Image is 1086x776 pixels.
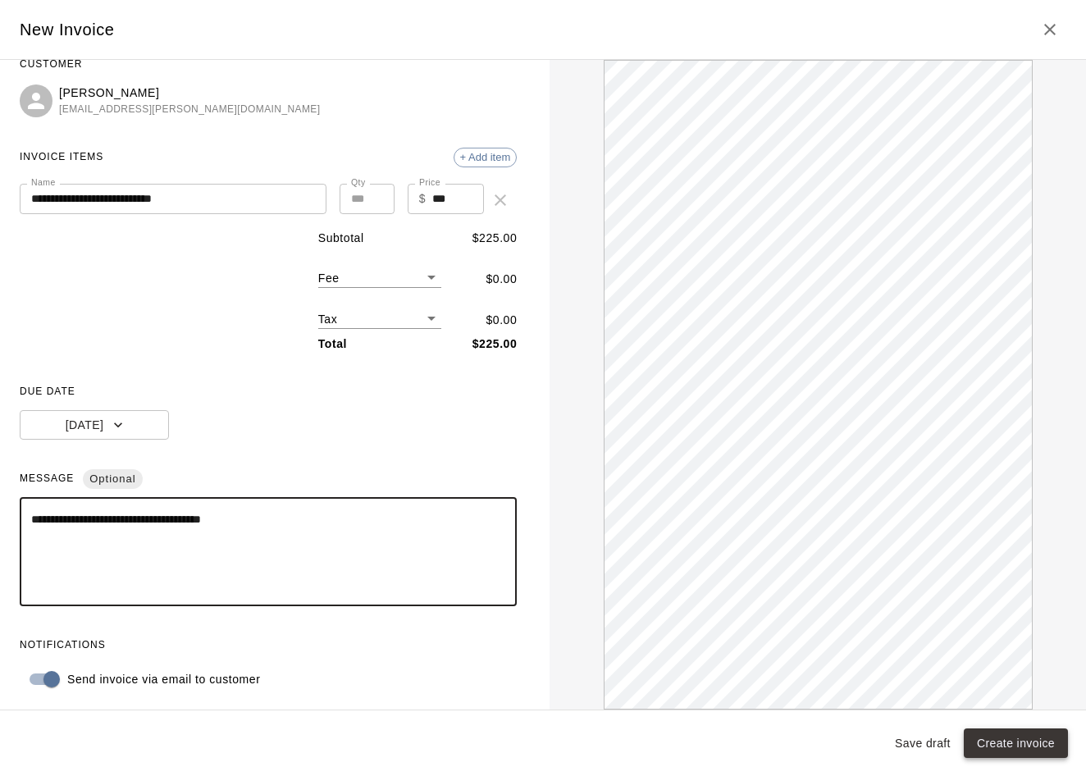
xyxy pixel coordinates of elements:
[20,379,517,405] span: DUE DATE
[83,465,142,494] span: Optional
[20,52,517,78] span: CUSTOMER
[20,144,103,171] span: INVOICE ITEMS
[59,102,320,118] span: [EMAIL_ADDRESS][PERSON_NAME][DOMAIN_NAME]
[1034,13,1066,46] button: Close
[20,19,115,41] h5: New Invoice
[318,230,364,247] p: Subtotal
[20,466,517,492] span: MESSAGE
[318,337,347,350] b: Total
[472,230,518,247] p: $ 225.00
[31,176,56,189] label: Name
[419,190,426,208] p: $
[419,176,440,189] label: Price
[454,151,517,163] span: + Add item
[964,728,1068,759] button: Create invoice
[486,312,517,329] p: $ 0.00
[351,176,366,189] label: Qty
[67,671,260,688] p: Send invoice via email to customer
[472,337,518,350] b: $ 225.00
[486,271,517,288] p: $ 0.00
[20,410,169,440] button: [DATE]
[59,84,320,102] p: [PERSON_NAME]
[454,148,518,167] div: + Add item
[20,632,517,659] span: NOTIFICATIONS
[888,728,957,759] button: Save draft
